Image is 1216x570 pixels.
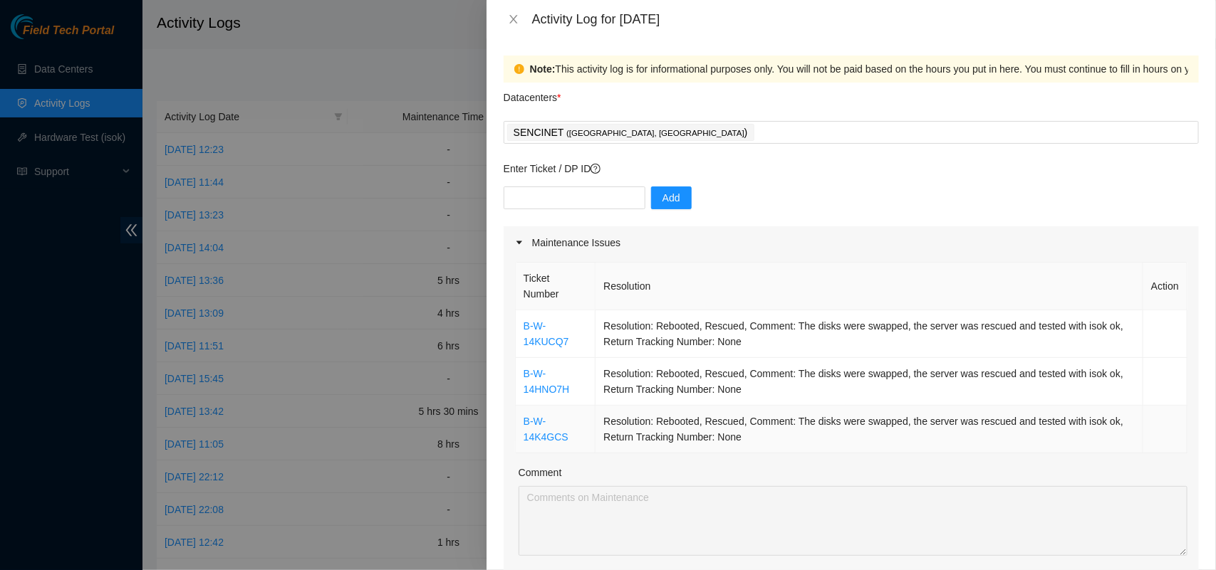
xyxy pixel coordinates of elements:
[516,263,596,310] th: Ticket Number
[524,320,569,347] a: B-W-14KUCQ7
[508,14,519,25] span: close
[1143,263,1188,310] th: Action
[651,186,692,209] button: Add
[532,11,1199,27] div: Activity Log for [DATE]
[566,129,744,137] span: ( [GEOGRAPHIC_DATA], [GEOGRAPHIC_DATA]
[514,125,748,141] p: SENCINET )
[515,238,524,247] span: caret-right
[591,164,601,174] span: question-circle
[524,368,570,395] a: B-W-14HNO7H
[504,226,1199,259] div: Maintenance Issues
[596,263,1143,310] th: Resolution
[504,83,561,105] p: Datacenters
[596,358,1143,406] td: Resolution: Rebooted, Rescued, Comment: The disks were swapped, the server was rescued and tested...
[596,406,1143,453] td: Resolution: Rebooted, Rescued, Comment: The disks were swapped, the server was rescued and tested...
[662,190,680,206] span: Add
[519,486,1188,556] textarea: Comment
[524,416,568,443] a: B-W-14K4GCS
[519,465,562,480] label: Comment
[504,13,524,26] button: Close
[530,61,556,77] strong: Note:
[504,161,1199,176] p: Enter Ticket / DP ID
[514,64,524,74] span: exclamation-circle
[596,310,1143,358] td: Resolution: Rebooted, Rescued, Comment: The disks were swapped, the server was rescued and tested...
